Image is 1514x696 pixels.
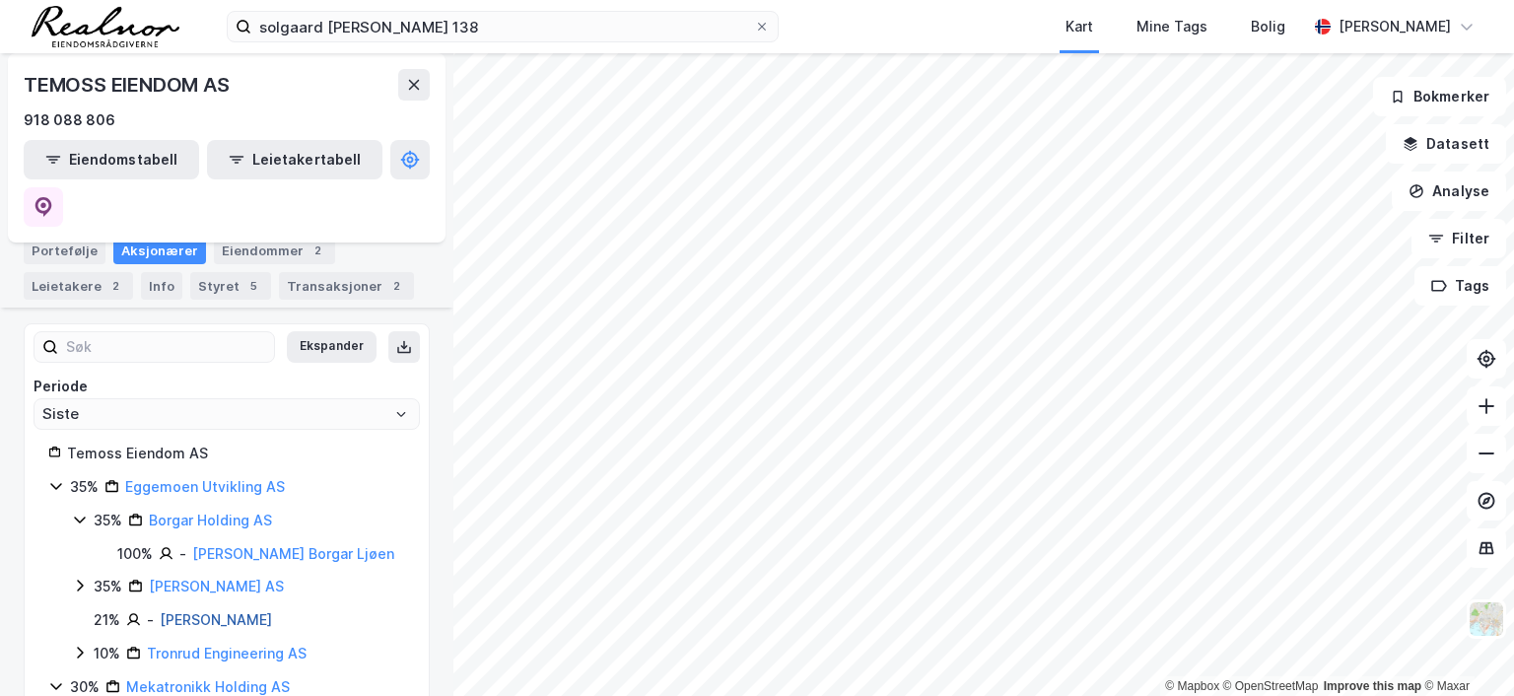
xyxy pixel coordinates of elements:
[1392,172,1506,211] button: Analyse
[105,276,125,296] div: 2
[1415,601,1514,696] iframe: Chat Widget
[149,578,284,594] a: [PERSON_NAME] AS
[126,678,290,695] a: Mekatronikk Holding AS
[1136,15,1207,38] div: Mine Tags
[251,12,754,41] input: Søk på adresse, matrikkel, gårdeiere, leietakere eller personer
[32,6,179,47] img: realnor-logo.934646d98de889bb5806.png
[147,645,307,661] a: Tronrud Engineering AS
[24,108,115,132] div: 918 088 806
[24,272,133,300] div: Leietakere
[94,642,120,665] div: 10%
[34,375,420,398] div: Periode
[70,475,99,499] div: 35%
[160,611,272,628] a: [PERSON_NAME]
[243,276,263,296] div: 5
[1223,679,1319,693] a: OpenStreetMap
[24,237,105,264] div: Portefølje
[1339,15,1451,38] div: [PERSON_NAME]
[308,241,327,260] div: 2
[1066,15,1093,38] div: Kart
[67,442,405,465] div: Temoss Eiendom AS
[1386,124,1506,164] button: Datasett
[117,542,153,566] div: 100%
[1411,219,1506,258] button: Filter
[214,237,335,264] div: Eiendommer
[149,512,272,528] a: Borgar Holding AS
[287,331,377,363] button: Ekspander
[1165,679,1219,693] a: Mapbox
[34,399,419,429] input: ClearOpen
[179,542,186,566] div: -
[1468,600,1505,638] img: Z
[94,608,120,632] div: 21%
[125,478,285,495] a: Eggemoen Utvikling AS
[386,276,406,296] div: 2
[147,608,154,632] div: -
[1251,15,1285,38] div: Bolig
[1324,679,1421,693] a: Improve this map
[207,140,382,179] button: Leietakertabell
[141,272,182,300] div: Info
[58,332,274,362] input: Søk
[192,545,394,562] a: [PERSON_NAME] Borgar Ljøen
[113,237,206,264] div: Aksjonærer
[1415,601,1514,696] div: Kontrollprogram for chat
[190,272,271,300] div: Styret
[94,509,122,532] div: 35%
[24,140,199,179] button: Eiendomstabell
[94,575,122,598] div: 35%
[393,406,409,422] button: Open
[1373,77,1506,116] button: Bokmerker
[1414,266,1506,306] button: Tags
[24,69,234,101] div: TEMOSS EIENDOM AS
[279,272,414,300] div: Transaksjoner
